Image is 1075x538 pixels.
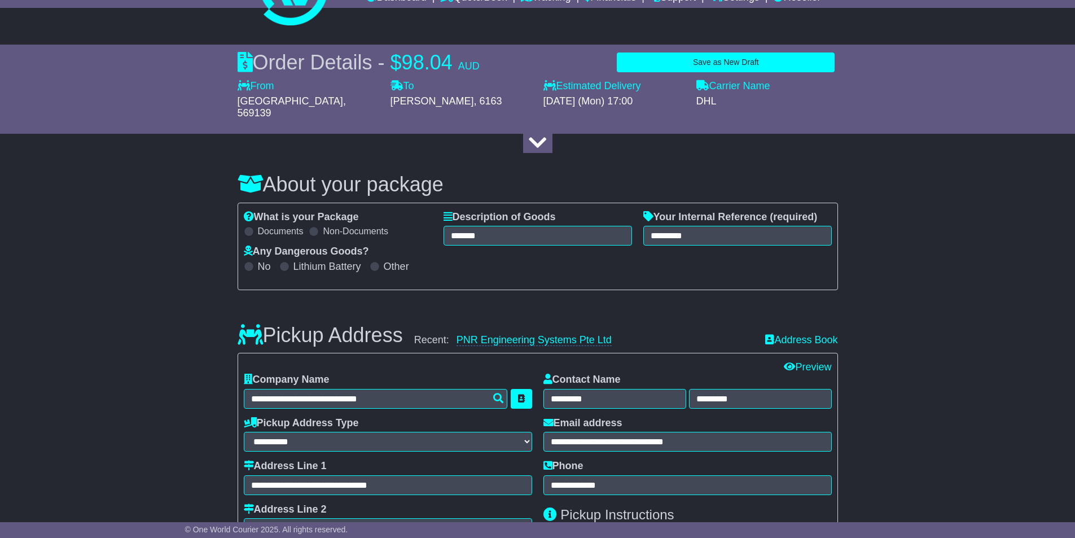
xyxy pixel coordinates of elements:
[543,460,583,473] label: Phone
[444,211,556,224] label: Description of Goods
[696,80,770,93] label: Carrier Name
[617,53,835,72] button: Save as New Draft
[543,417,622,430] label: Email address
[258,226,304,237] label: Documents
[244,374,330,386] label: Company Name
[543,374,621,386] label: Contact Name
[293,261,361,273] label: Lithium Battery
[238,173,838,196] h3: About your package
[784,361,831,373] a: Preview
[390,80,414,93] label: To
[244,246,369,258] label: Any Dangerous Goods?
[244,211,359,224] label: What is your Package
[402,51,453,74] span: 98.04
[323,226,388,237] label: Non-Documents
[258,261,271,273] label: No
[474,95,502,107] span: , 6163
[457,334,612,346] a: PNR Engineering Systems Pte Ltd
[238,80,274,93] label: From
[643,211,818,224] label: Your Internal Reference (required)
[238,50,480,75] div: Order Details -
[390,51,402,74] span: $
[238,324,403,347] h3: Pickup Address
[543,80,685,93] label: Estimated Delivery
[238,95,343,107] span: [GEOGRAPHIC_DATA]
[696,95,838,108] div: DHL
[384,261,409,273] label: Other
[238,95,346,119] span: , 569139
[185,525,348,534] span: © One World Courier 2025. All rights reserved.
[244,504,327,516] label: Address Line 2
[390,95,474,107] span: [PERSON_NAME]
[458,60,480,72] span: AUD
[244,460,327,473] label: Address Line 1
[414,334,754,347] div: Recent:
[244,417,359,430] label: Pickup Address Type
[543,95,685,108] div: [DATE] (Mon) 17:00
[765,334,837,347] a: Address Book
[560,507,674,522] span: Pickup Instructions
